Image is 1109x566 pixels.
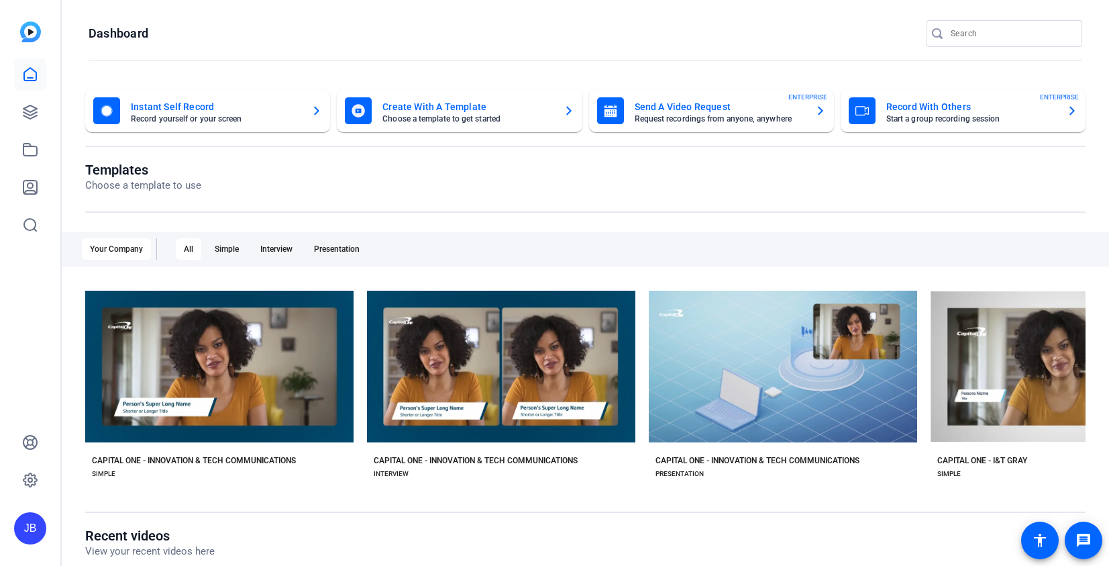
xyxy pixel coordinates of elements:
[886,99,1056,115] mat-card-title: Record With Others
[937,469,961,479] div: SIMPLE
[1075,532,1092,549] mat-icon: message
[85,178,201,193] p: Choose a template to use
[1032,532,1048,549] mat-icon: accessibility
[655,455,859,466] div: CAPITAL ONE - INNOVATION & TECH COMMUNICATIONS
[337,89,582,132] button: Create With A TemplateChoose a template to get started
[92,469,115,479] div: SIMPLE
[131,99,301,115] mat-card-title: Instant Self Record
[85,544,215,559] p: View your recent videos here
[382,115,552,123] mat-card-subtitle: Choose a template to get started
[937,455,1027,466] div: CAPITAL ONE - I&T GRAY
[207,238,247,260] div: Simple
[20,21,41,42] img: blue-gradient.svg
[374,469,409,479] div: INTERVIEW
[306,238,368,260] div: Presentation
[14,512,46,545] div: JB
[176,238,201,260] div: All
[886,115,1056,123] mat-card-subtitle: Start a group recording session
[788,92,827,102] span: ENTERPRISE
[85,89,330,132] button: Instant Self RecordRecord yourself or your screen
[1040,92,1079,102] span: ENTERPRISE
[85,528,215,544] h1: Recent videos
[382,99,552,115] mat-card-title: Create With A Template
[131,115,301,123] mat-card-subtitle: Record yourself or your screen
[841,89,1086,132] button: Record With OthersStart a group recording sessionENTERPRISE
[635,99,804,115] mat-card-title: Send A Video Request
[82,238,151,260] div: Your Company
[92,455,296,466] div: CAPITAL ONE - INNOVATION & TECH COMMUNICATIONS
[85,162,201,178] h1: Templates
[252,238,301,260] div: Interview
[589,89,834,132] button: Send A Video RequestRequest recordings from anyone, anywhereENTERPRISE
[655,469,704,479] div: PRESENTATION
[89,26,148,42] h1: Dashboard
[374,455,578,466] div: CAPITAL ONE - INNOVATION & TECH COMMUNICATIONS
[635,115,804,123] mat-card-subtitle: Request recordings from anyone, anywhere
[951,26,1071,42] input: Search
